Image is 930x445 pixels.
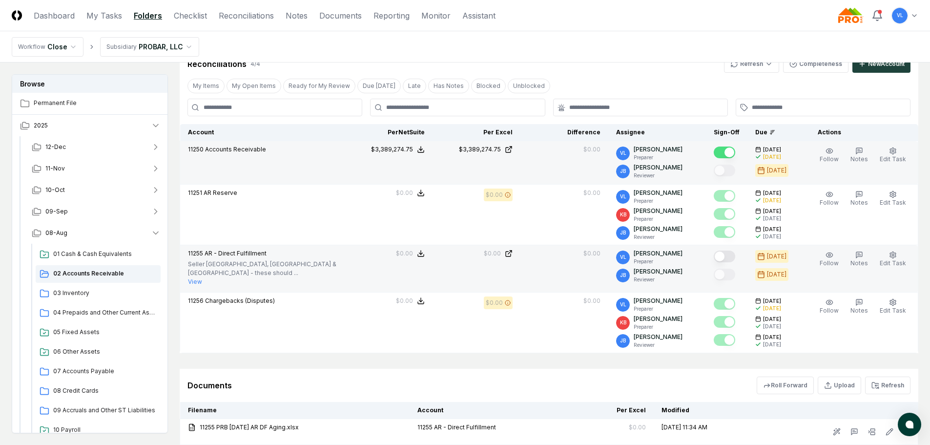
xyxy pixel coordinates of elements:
span: AR Reserve [204,189,237,196]
div: [DATE] [767,252,786,261]
button: Follow [818,297,841,317]
span: 11251 [188,189,202,196]
span: VL [897,12,903,19]
p: Preparer [634,154,682,161]
button: Due Today [357,79,401,93]
p: Preparer [634,258,682,265]
p: Reviewer [634,233,682,241]
p: [PERSON_NAME] [634,267,682,276]
a: 06 Other Assets [36,343,161,361]
button: 10-Oct [24,179,168,201]
p: Reviewer [634,341,682,349]
p: [PERSON_NAME] [634,145,682,154]
a: My Tasks [86,10,122,21]
button: Late [403,79,426,93]
span: 10-Oct [45,186,65,194]
button: Notes [848,249,870,270]
span: KB [620,319,626,326]
a: Permanent File [12,93,168,114]
div: Due [755,128,794,137]
div: [DATE] [767,166,786,175]
span: 11250 [188,146,204,153]
button: Mark complete [714,251,735,262]
th: Difference [520,124,608,141]
div: $0.00 [583,189,600,197]
div: $3,389,274.75 [371,145,413,154]
div: $3,389,274.75 [459,145,501,154]
div: $0.00 [486,298,503,307]
button: Follow [818,145,841,166]
span: 10 Payroll [53,425,157,434]
p: Seller [GEOGRAPHIC_DATA], [GEOGRAPHIC_DATA] & [GEOGRAPHIC_DATA] - these should ... [188,260,337,277]
div: Account [188,128,337,137]
span: 05 Fixed Assets [53,328,157,337]
button: Completeness [783,55,848,73]
td: [DATE] 11:34 AM [654,419,756,445]
button: Roll Forward [757,377,814,394]
a: Notes [286,10,308,21]
span: 06 Other Assets [53,347,157,356]
button: Notes [848,145,870,166]
button: Mark complete [714,316,735,328]
span: 03 Inventory [53,289,157,297]
button: Edit Task [878,297,908,317]
span: Notes [850,307,868,314]
div: [DATE] [763,305,781,312]
button: Mark complete [714,147,735,158]
p: Reviewer [634,172,682,179]
th: Account [410,402,566,419]
p: Preparer [634,197,682,205]
span: 01 Cash & Cash Equivalents [53,250,157,258]
button: Mark complete [714,269,735,280]
span: JB [620,337,626,344]
a: 05 Fixed Assets [36,324,161,341]
span: Edit Task [880,259,906,267]
div: New Account [868,60,905,68]
span: Edit Task [880,307,906,314]
nav: breadcrumb [12,37,199,57]
button: Upload [818,377,861,394]
span: VL [620,254,626,261]
span: JB [620,229,626,236]
th: Per Excel [566,402,654,419]
div: $0.00 [583,249,600,258]
div: $0.00 [583,145,600,154]
button: View [188,277,202,286]
button: 08-Aug [24,222,168,244]
th: Sign-Off [706,124,747,141]
button: Unblocked [508,79,550,93]
a: Documents [319,10,362,21]
span: Edit Task [880,155,906,163]
p: Reviewer [634,276,682,283]
span: 2025 [34,121,48,130]
div: 4 / 4 [250,60,260,68]
button: Edit Task [878,145,908,166]
button: Mark complete [714,165,735,176]
a: 08 Credit Cards [36,382,161,400]
span: [DATE] [763,334,781,341]
a: $3,389,274.75 [440,145,513,154]
button: Notes [848,297,870,317]
span: VL [620,301,626,308]
button: NewAccount [852,55,910,73]
button: Edit Task [878,249,908,270]
a: 07 Accounts Payable [36,363,161,381]
p: [PERSON_NAME] [634,189,682,197]
span: 11256 [188,297,204,304]
a: Assistant [462,10,496,21]
p: [PERSON_NAME] [634,333,682,341]
span: Notes [850,259,868,267]
div: Reconciliations [187,58,247,70]
span: Permanent File [34,99,161,107]
button: 09-Sep [24,201,168,222]
a: 03 Inventory [36,285,161,302]
a: 10 Payroll [36,422,161,439]
button: Follow [818,189,841,209]
span: Follow [820,307,839,314]
div: [DATE] [763,215,781,222]
a: Monitor [421,10,451,21]
div: Subsidiary [106,42,137,51]
button: $0.00 [396,249,425,258]
a: Dashboard [34,10,75,21]
span: 12-Dec [45,143,66,151]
